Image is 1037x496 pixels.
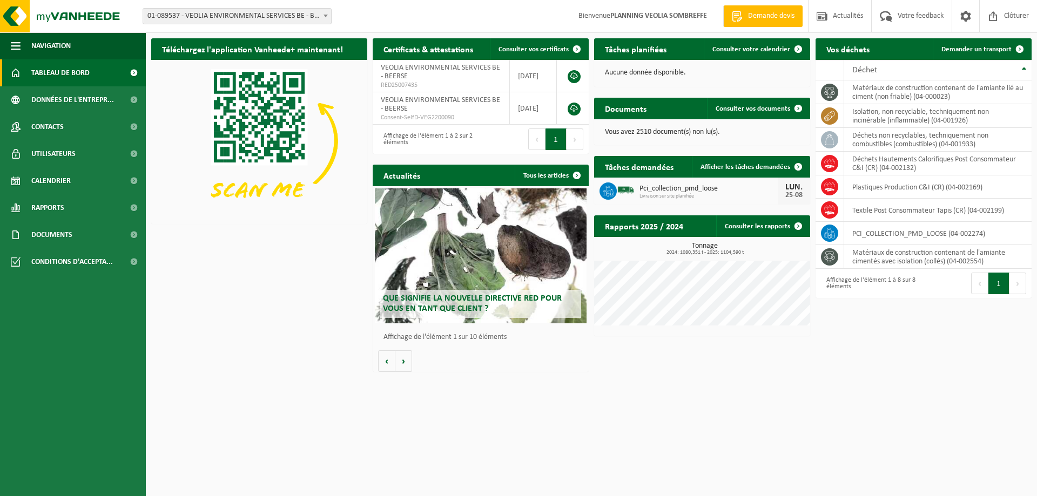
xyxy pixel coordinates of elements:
h2: Documents [594,98,657,119]
span: 01-089537 - VEOLIA ENVIRONMENTAL SERVICES BE - BEERSE [143,9,331,24]
span: Rapports [31,194,64,221]
span: Conditions d'accepta... [31,248,113,275]
span: VEOLIA ENVIRONMENTAL SERVICES BE - BEERSE [381,64,500,80]
span: Consent-SelfD-VEG2200090 [381,113,501,122]
span: 2024: 1080,351 t - 2025: 1104,590 t [600,250,810,255]
td: [DATE] [510,60,557,92]
button: Previous [528,128,546,150]
h2: Tâches demandées [594,156,684,177]
span: RED25007435 [381,81,501,90]
span: Utilisateurs [31,140,76,167]
div: Affichage de l'élément 1 à 8 sur 8 éléments [821,271,918,295]
h2: Vos déchets [816,38,880,59]
td: Déchets Hautements Calorifiques Post Consommateur C&I (CR) (04-002132) [844,152,1032,175]
p: Affichage de l'élément 1 sur 10 éléments [383,334,583,341]
span: Livraison sur site planifiée [639,193,778,200]
span: Demander un transport [941,46,1012,53]
span: Demande devis [745,11,797,22]
h2: Rapports 2025 / 2024 [594,215,694,236]
span: Données de l'entrepr... [31,86,114,113]
td: matériaux de construction contenant de l'amiante cimentés avec isolation (collés) (04-002554) [844,245,1032,269]
td: Textile Post Consommateur Tapis (CR) (04-002199) [844,199,1032,222]
button: Vorige [378,350,395,372]
span: Déchet [852,66,877,74]
a: Consulter votre calendrier [704,38,809,60]
span: Contacts [31,113,64,140]
td: PCI_COLLECTION_PMD_LOOSE (04-002274) [844,222,1032,245]
a: Consulter vos certificats [490,38,588,60]
span: Tableau de bord [31,59,90,86]
strong: PLANNING VEOLIA SOMBREFFE [610,12,707,20]
button: Previous [971,273,988,294]
a: Demander un transport [933,38,1031,60]
button: 1 [988,273,1009,294]
span: Navigation [31,32,71,59]
div: LUN. [783,183,805,192]
td: déchets non recyclables, techniquement non combustibles (combustibles) (04-001933) [844,128,1032,152]
td: isolation, non recyclable, techniquement non incinérable (inflammable) (04-001926) [844,104,1032,128]
button: Volgende [395,350,412,372]
button: Next [1009,273,1026,294]
img: Download de VHEPlus App [151,60,367,222]
span: Consulter vos documents [716,105,790,112]
p: Aucune donnée disponible. [605,69,799,77]
a: Demande devis [723,5,803,27]
a: Afficher les tâches demandées [692,156,809,178]
a: Consulter les rapports [716,215,809,237]
a: Que signifie la nouvelle directive RED pour vous en tant que client ? [375,188,587,323]
span: Consulter vos certificats [499,46,569,53]
span: Consulter votre calendrier [712,46,790,53]
span: Documents [31,221,72,248]
h2: Tâches planifiées [594,38,677,59]
button: Next [567,128,583,150]
button: 1 [546,128,567,150]
p: Vous avez 2510 document(s) non lu(s). [605,128,799,136]
h3: Tonnage [600,242,810,255]
span: 01-089537 - VEOLIA ENVIRONMENTAL SERVICES BE - BEERSE [143,8,332,24]
td: [DATE] [510,92,557,125]
div: Affichage de l'élément 1 à 2 sur 2 éléments [378,127,475,151]
td: Plastiques Production C&I (CR) (04-002169) [844,175,1032,199]
a: Consulter vos documents [707,98,809,119]
h2: Téléchargez l'application Vanheede+ maintenant! [151,38,354,59]
span: Afficher les tâches demandées [701,164,790,171]
td: matériaux de construction contenant de l'amiante lié au ciment (non friable) (04-000023) [844,80,1032,104]
h2: Certificats & attestations [373,38,484,59]
div: 25-08 [783,192,805,199]
h2: Actualités [373,165,431,186]
span: Que signifie la nouvelle directive RED pour vous en tant que client ? [383,294,562,313]
span: Calendrier [31,167,71,194]
span: Pci_collection_pmd_loose [639,185,778,193]
img: BL-SO-LV [617,181,635,199]
a: Tous les articles [515,165,588,186]
span: VEOLIA ENVIRONMENTAL SERVICES BE - BEERSE [381,96,500,113]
